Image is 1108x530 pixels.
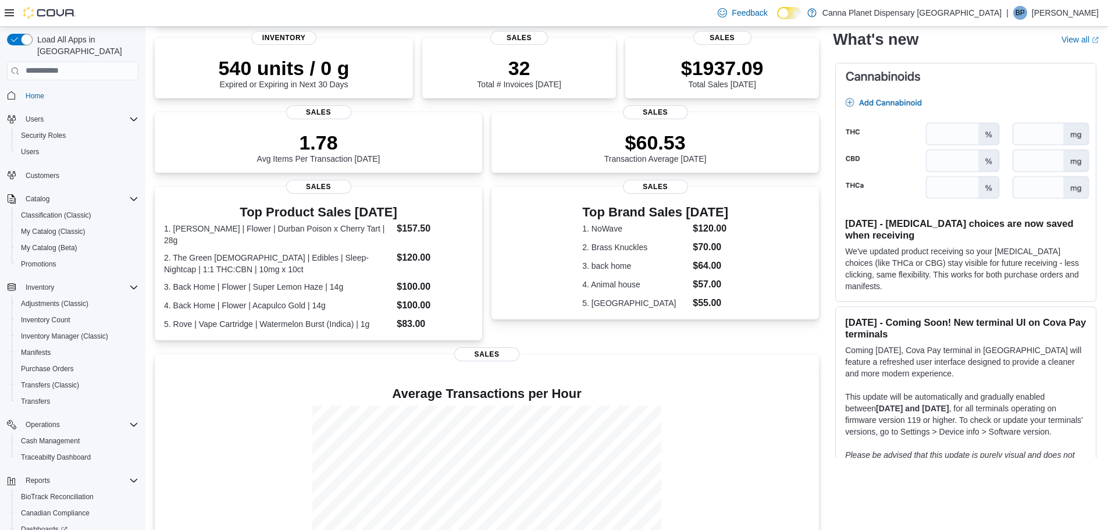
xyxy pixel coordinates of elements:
span: Inventory Count [16,313,138,327]
button: Purchase Orders [12,361,143,377]
svg: External link [1092,37,1099,44]
button: Classification (Classic) [12,207,143,223]
a: Promotions [16,257,61,271]
p: We've updated product receiving so your [MEDICAL_DATA] choices (like THCa or CBG) stay visible fo... [845,246,1086,292]
button: Transfers [12,393,143,410]
span: Dark Mode [777,19,778,20]
span: Canadian Compliance [21,508,90,518]
button: Users [21,112,48,126]
span: Feedback [732,7,767,19]
a: Manifests [16,346,55,360]
span: Load All Apps in [GEOGRAPHIC_DATA] [33,34,138,57]
button: BioTrack Reconciliation [12,489,143,505]
a: BioTrack Reconciliation [16,490,98,504]
button: Manifests [12,344,143,361]
span: Sales [454,347,519,361]
button: Adjustments (Classic) [12,296,143,312]
button: My Catalog (Beta) [12,240,143,256]
button: Catalog [21,192,54,206]
span: Security Roles [21,131,66,140]
p: 540 units / 0 g [219,56,350,80]
span: Traceabilty Dashboard [21,453,91,462]
p: $1937.09 [681,56,764,80]
div: Total Sales [DATE] [681,56,764,89]
dt: 1. [PERSON_NAME] | Flower | Durban Poison x Cherry Tart | 28g [164,223,392,246]
button: Canadian Compliance [12,505,143,521]
span: Home [26,91,44,101]
span: Purchase Orders [21,364,74,374]
p: Coming [DATE], Cova Pay terminal in [GEOGRAPHIC_DATA] will feature a refreshed user interface des... [845,344,1086,379]
button: My Catalog (Classic) [12,223,143,240]
span: Manifests [16,346,138,360]
h3: [DATE] - Coming Soon! New terminal UI on Cova Pay terminals [845,316,1086,340]
a: My Catalog (Beta) [16,241,82,255]
span: Sales [623,180,688,194]
button: Catalog [2,191,143,207]
p: Canna Planet Dispensary [GEOGRAPHIC_DATA] [822,6,1002,20]
span: Classification (Classic) [16,208,138,222]
input: Dark Mode [777,7,801,19]
span: Reports [21,474,138,488]
span: Inventory [26,283,54,292]
a: Classification (Classic) [16,208,96,222]
dd: $55.00 [693,296,728,310]
dd: $120.00 [397,251,473,265]
dd: $120.00 [693,222,728,236]
button: Security Roles [12,127,143,144]
span: Adjustments (Classic) [21,299,88,308]
span: Transfers [16,394,138,408]
span: Promotions [16,257,138,271]
span: Sales [286,105,351,119]
span: Traceabilty Dashboard [16,450,138,464]
button: Users [12,144,143,160]
button: Inventory Manager (Classic) [12,328,143,344]
h4: Average Transactions per Hour [164,387,810,401]
h3: Top Brand Sales [DATE] [582,205,728,219]
span: Inventory Count [21,315,70,325]
a: Customers [21,169,64,183]
span: Cash Management [21,436,80,446]
button: Reports [2,472,143,489]
p: | [1006,6,1009,20]
a: Inventory Manager (Classic) [16,329,113,343]
span: My Catalog (Beta) [16,241,138,255]
span: Reports [26,476,50,485]
button: Customers [2,167,143,184]
div: Total # Invoices [DATE] [477,56,561,89]
a: Cash Management [16,434,84,448]
div: Transaction Average [DATE] [604,131,707,163]
span: BioTrack Reconciliation [21,492,94,501]
h2: What's new [833,30,918,49]
div: Binal Patel [1013,6,1027,20]
span: Customers [21,168,138,183]
span: Sales [623,105,688,119]
dt: 2. Brass Knuckles [582,241,688,253]
dd: $57.00 [693,278,728,291]
button: Operations [21,418,65,432]
span: Inventory [251,31,316,45]
span: Operations [21,418,138,432]
button: Inventory [2,279,143,296]
span: Security Roles [16,129,138,143]
p: $60.53 [604,131,707,154]
a: Transfers (Classic) [16,378,84,392]
span: Cash Management [16,434,138,448]
a: Adjustments (Classic) [16,297,93,311]
span: My Catalog (Classic) [21,227,85,236]
span: Users [26,115,44,124]
strong: [DATE] and [DATE] [876,404,949,413]
button: Cash Management [12,433,143,449]
dd: $100.00 [397,298,473,312]
a: Inventory Count [16,313,75,327]
a: Transfers [16,394,55,408]
span: Sales [286,180,351,194]
button: Inventory Count [12,312,143,328]
dt: 4. Back Home | Flower | Acapulco Gold | 14g [164,300,392,311]
span: BioTrack Reconciliation [16,490,138,504]
dd: $100.00 [397,280,473,294]
dt: 1. NoWave [582,223,688,234]
dt: 3. back home [582,260,688,272]
p: This update will be automatically and gradually enabled between , for all terminals operating on ... [845,391,1086,437]
dt: 2. The Green [DEMOGRAPHIC_DATA] | Edibles | Sleep-Nightcap | 1:1 THC:CBN | 10mg x 10ct [164,252,392,275]
span: Users [21,112,138,126]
